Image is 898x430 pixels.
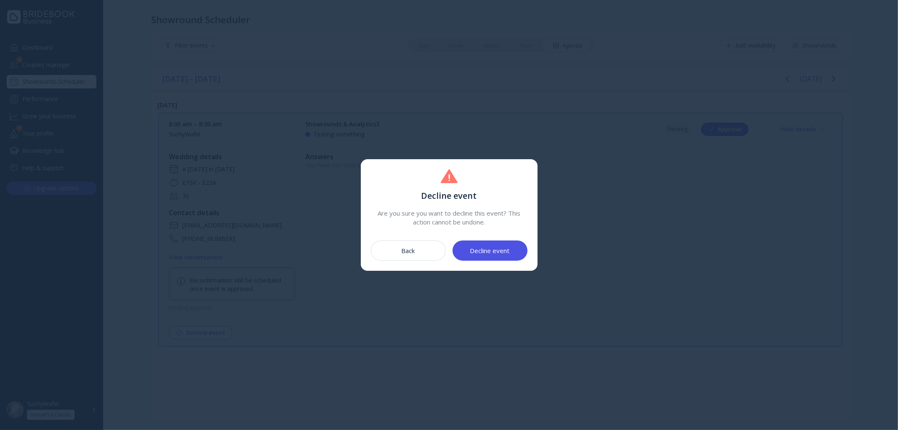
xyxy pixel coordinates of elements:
button: Back [371,240,446,261]
div: Are you sure you want to decline this event? This action cannot be undone. [371,209,528,227]
div: Decline event [470,247,510,254]
div: Back [402,247,415,254]
div: Decline event [371,190,528,202]
button: Decline event [453,240,528,261]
